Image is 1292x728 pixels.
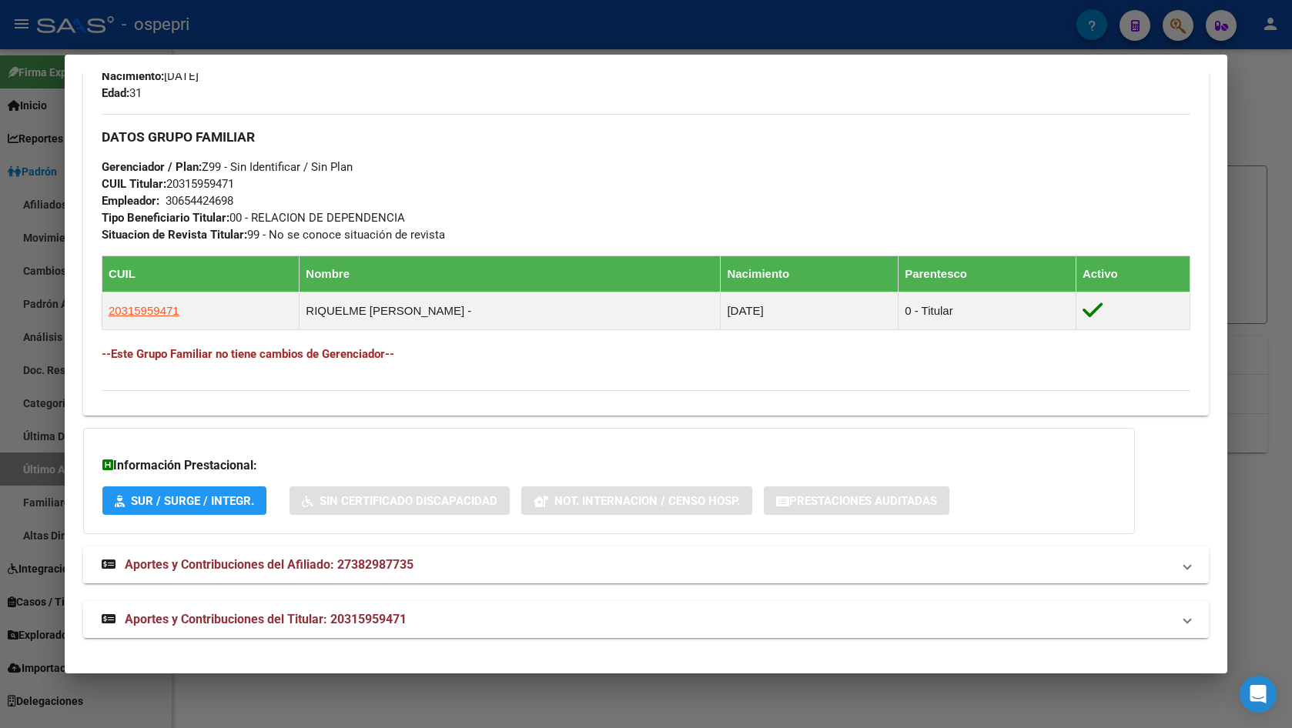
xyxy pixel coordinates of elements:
[102,228,445,242] span: 99 - No se conoce situación de revista
[109,304,179,317] span: 20315959471
[764,486,949,515] button: Prestaciones Auditadas
[102,456,1116,475] h3: Información Prestacional:
[300,292,721,330] td: RIQUELME [PERSON_NAME] -
[721,292,899,330] td: [DATE]
[1076,256,1190,292] th: Activo
[102,486,266,515] button: SUR / SURGE / INTEGR.
[102,129,1190,145] h3: DATOS GRUPO FAMILIAR
[125,612,407,626] span: Aportes y Contribuciones del Titular: 20315959471
[554,494,740,508] span: Not. Internacion / Censo Hosp.
[102,194,159,208] strong: Empleador:
[102,211,405,225] span: 00 - RELACION DE DEPENDENCIA
[131,494,254,508] span: SUR / SURGE / INTEGR.
[102,69,199,83] span: [DATE]
[899,292,1076,330] td: 0 - Titular
[102,86,129,100] strong: Edad:
[290,486,510,515] button: Sin Certificado Discapacidad
[102,177,234,191] span: 20315959471
[83,601,1209,638] mat-expansion-panel-header: Aportes y Contribuciones del Titular: 20315959471
[1240,676,1277,713] div: Open Intercom Messenger
[102,160,353,174] span: Z99 - Sin Identificar / Sin Plan
[521,486,752,515] button: Not. Internacion / Censo Hosp.
[102,69,164,83] strong: Nacimiento:
[102,177,166,191] strong: CUIL Titular:
[300,256,721,292] th: Nombre
[166,192,233,209] div: 30654424698
[102,256,299,292] th: CUIL
[320,494,497,508] span: Sin Certificado Discapacidad
[102,346,1190,362] h4: --Este Grupo Familiar no tiene cambios de Gerenciador--
[102,160,202,174] strong: Gerenciador / Plan:
[102,86,142,100] span: 31
[789,494,937,508] span: Prestaciones Auditadas
[83,546,1209,583] mat-expansion-panel-header: Aportes y Contribuciones del Afiliado: 27382987735
[125,557,413,572] span: Aportes y Contribuciones del Afiliado: 27382987735
[102,228,247,242] strong: Situacion de Revista Titular:
[899,256,1076,292] th: Parentesco
[721,256,899,292] th: Nacimiento
[102,211,229,225] strong: Tipo Beneficiario Titular:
